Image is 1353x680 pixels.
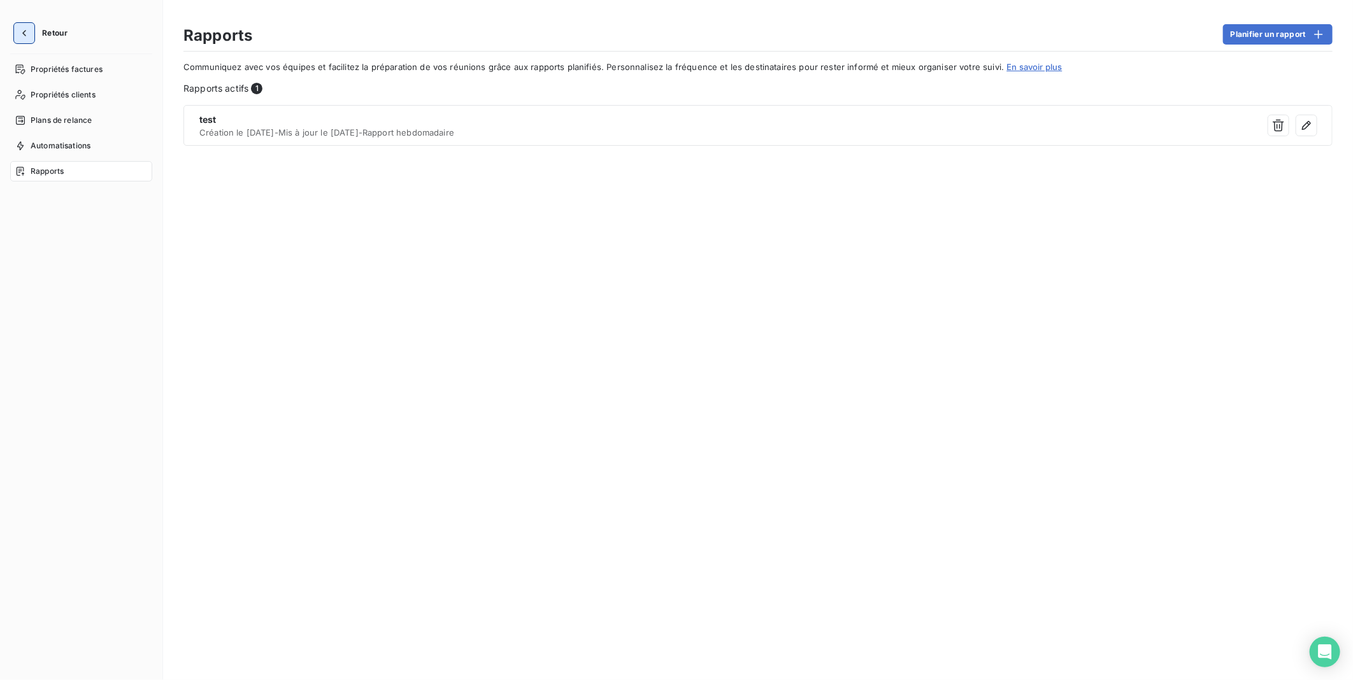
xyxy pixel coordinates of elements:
span: Rapports [31,166,64,177]
span: Plans de relance [31,115,92,126]
div: Open Intercom Messenger [1310,637,1340,667]
span: Retour [42,29,68,37]
a: Plans de relance [10,110,152,131]
a: Automatisations [10,136,152,156]
a: Propriétés factures [10,59,152,80]
h3: Rapports [183,24,252,47]
span: 1 [251,83,262,94]
span: Propriétés factures [31,64,103,75]
span: Automatisations [31,140,90,152]
span: Propriétés clients [31,89,96,101]
button: Planifier un rapport [1223,24,1333,45]
span: Création le [DATE] - Mis à jour le [DATE] - Rapport hebdomadaire [199,127,1032,138]
button: Retour [10,23,78,43]
span: Rapports actifs [183,82,248,95]
a: En savoir plus [1006,62,1062,72]
a: Rapports [10,161,152,181]
span: test [199,114,217,125]
a: Propriétés clients [10,85,152,105]
span: Communiquez avec vos équipes et facilitez la préparation de vos réunions grâce aux rapports plani... [183,62,1333,72]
